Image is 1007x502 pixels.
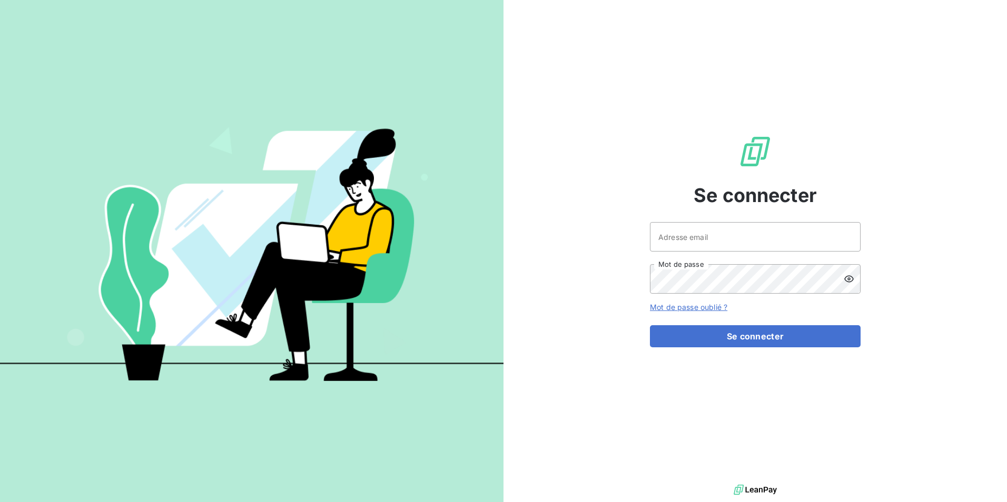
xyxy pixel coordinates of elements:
[650,303,727,312] a: Mot de passe oublié ?
[694,181,817,209] span: Se connecter
[650,222,861,252] input: placeholder
[734,482,777,498] img: logo
[738,135,772,168] img: Logo LeanPay
[650,325,861,347] button: Se connecter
